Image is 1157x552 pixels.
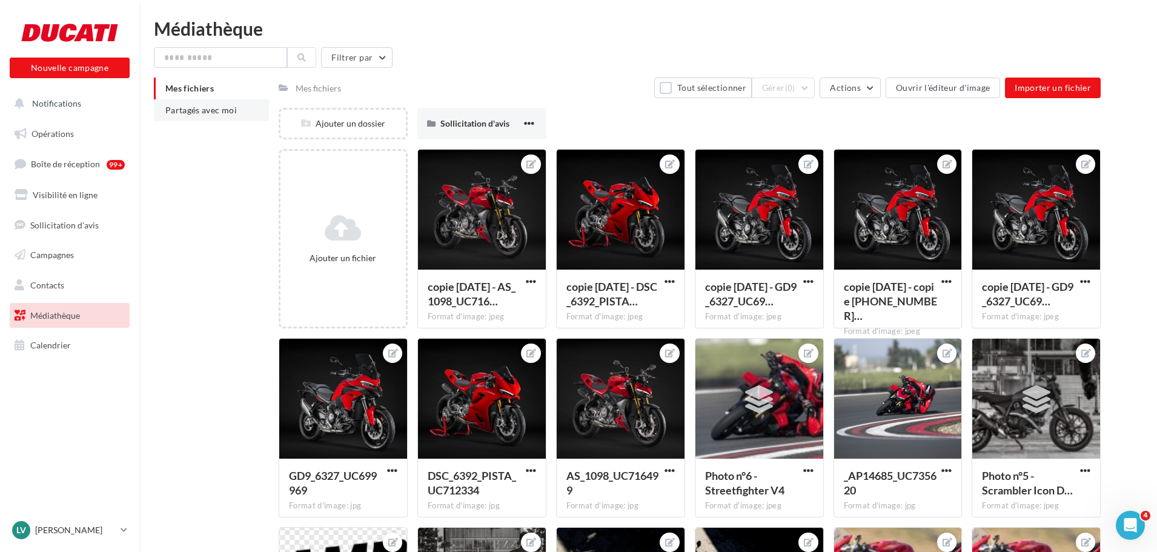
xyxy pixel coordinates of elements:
button: Nouvelle campagne [10,58,130,78]
div: Format d'image: jpeg [428,311,536,322]
span: copie 22-07-2025 - GD9_6327_UC699969 [705,280,797,308]
span: Campagnes [30,250,74,260]
a: Médiathèque [7,303,132,328]
a: Boîte de réception99+ [7,151,132,177]
div: Ajouter un fichier [285,252,401,264]
div: Format d'image: jpeg [982,500,1090,511]
span: Opérations [31,128,74,139]
div: Médiathèque [154,19,1142,38]
span: Importer un fichier [1015,82,1091,93]
span: GD9_6327_UC699969 [289,469,377,497]
a: Opérations [7,121,132,147]
button: Gérer(0) [752,78,815,98]
div: Format d'image: jpeg [982,311,1090,322]
div: Format d'image: jpeg [844,326,952,337]
div: Format d'image: jpg [428,500,536,511]
span: Calendrier [30,340,71,350]
button: Actions [820,78,880,98]
span: Sollicitation d'avis [30,219,99,230]
p: [PERSON_NAME] [35,524,116,536]
div: Format d'image: jpeg [705,500,814,511]
div: Format d'image: jpg [844,500,952,511]
div: Format d'image: jpg [289,500,397,511]
span: Contacts [30,280,64,290]
span: Boîte de réception [31,159,100,169]
span: _AP14685_UC735620 [844,469,937,497]
span: copie 22-07-2025 - AS_1098_UC716499 [428,280,516,308]
span: copie 22-07-2025 - DSC_6392_PISTA_UC712334 [566,280,657,308]
div: Format d'image: jpeg [566,311,675,322]
a: Calendrier [7,333,132,358]
div: Format d'image: jpg [566,500,675,511]
span: Notifications [32,98,81,108]
span: Partagés avec moi [165,105,237,115]
span: Sollicitation d'avis [440,118,509,128]
a: Lv [PERSON_NAME] [10,519,130,542]
span: Mes fichiers [165,83,214,93]
span: copie 22-07-2025 - copie 22-07-2025 - GD9_6327_UC699969 [844,280,937,322]
div: 99+ [107,160,125,170]
span: Photo n°6 - Streetfighter V4 [705,469,784,497]
a: Contacts [7,273,132,298]
a: Campagnes [7,242,132,268]
div: Ajouter un dossier [280,118,406,130]
div: Mes fichiers [296,82,341,95]
iframe: Intercom live chat [1116,511,1145,540]
span: 4 [1141,511,1150,520]
button: Importer un fichier [1005,78,1101,98]
span: Photo n°5 - Scrambler Icon Dark [982,469,1073,497]
span: DSC_6392_PISTA_UC712334 [428,469,516,497]
button: Filtrer par [321,47,393,68]
span: copie 22-07-2025 - GD9_6327_UC699969 [982,280,1073,308]
a: Sollicitation d'avis [7,213,132,238]
a: Visibilité en ligne [7,182,132,208]
button: Tout sélectionner [654,78,751,98]
span: Médiathèque [30,310,80,321]
span: Visibilité en ligne [33,190,98,200]
span: Lv [16,524,26,536]
span: (0) [785,83,795,93]
span: AS_1098_UC716499 [566,469,658,497]
button: Notifications [7,91,127,116]
span: Actions [830,82,860,93]
div: Format d'image: jpeg [705,311,814,322]
button: Ouvrir l'éditeur d'image [886,78,1000,98]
